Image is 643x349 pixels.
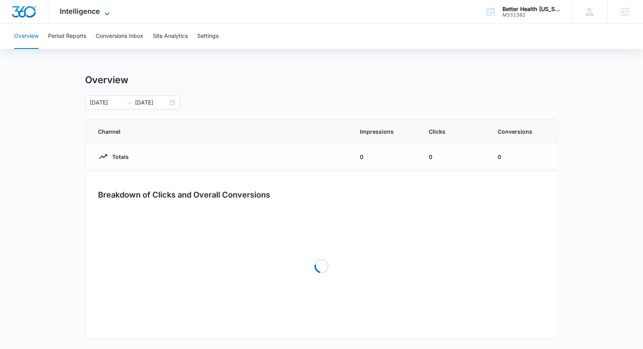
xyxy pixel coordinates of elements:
span: Conversions [498,127,545,136]
button: Site Analytics [153,24,188,49]
span: Channel [98,127,341,136]
span: Impressions [360,127,410,136]
p: Totals [108,153,129,161]
span: swap-right [126,99,132,106]
button: Settings [197,24,219,49]
span: Intelligence [60,7,100,15]
input: End date [135,98,168,107]
span: to [126,99,132,106]
td: 0 [489,144,558,170]
div: account name [502,6,560,12]
div: account id [502,12,560,18]
button: Period Reports [48,24,86,49]
td: 0 [420,144,489,170]
button: Conversions Inbox [96,24,143,49]
span: Clicks [429,127,479,136]
input: Start date [90,98,123,107]
h1: Overview [85,74,129,86]
h3: Breakdown of Clicks and Overall Conversions [98,189,271,201]
td: 0 [351,144,420,170]
button: Overview [14,24,39,49]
